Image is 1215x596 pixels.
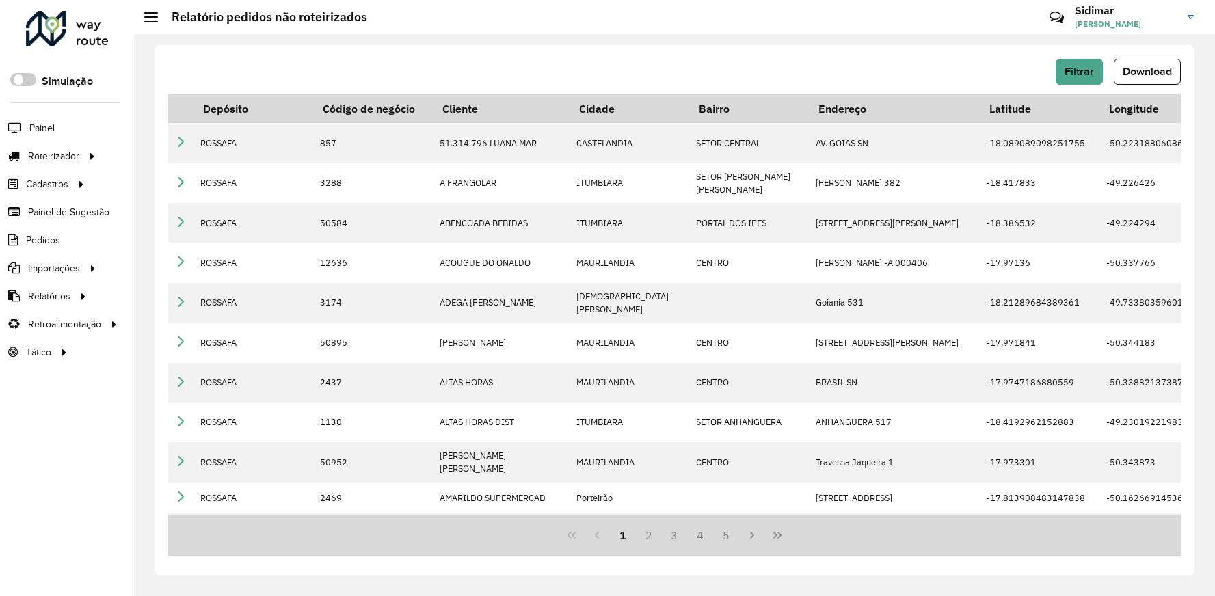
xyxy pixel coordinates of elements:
td: SETOR [PERSON_NAME] [PERSON_NAME] [689,163,809,203]
td: -17.97136 [980,243,1099,282]
th: Cliente [433,94,570,123]
td: FAZENDA [GEOGRAPHIC_DATA] [689,513,809,553]
button: Next Page [739,522,765,548]
td: ABENCOADA BEBIDAS [433,203,570,243]
td: ALTAS HORAS DIST [433,403,570,442]
h2: Relatório pedidos não roteirizados [158,10,367,25]
th: Cidade [570,94,689,123]
td: 50895 [313,323,433,362]
td: 1130 [313,403,433,442]
td: CENTRO [689,363,809,403]
span: Pedidos [26,233,60,247]
td: 3174 [313,283,433,323]
span: Painel de Sugestão [28,205,109,219]
td: -17.813908483147838 [980,483,1099,513]
td: -18.386532 [980,203,1099,243]
td: ROSSAFA [193,123,313,163]
button: 1 [610,522,636,548]
span: Relatórios [28,289,70,303]
td: ROSSAFA [193,403,313,442]
button: Last Page [764,522,790,548]
td: Goiania 531 [809,283,980,323]
td: ROSSAFA [193,203,313,243]
td: PORTAL DOS IPES [689,203,809,243]
td: -18.089089098251755 [980,123,1099,163]
span: Filtrar [1065,66,1094,77]
span: Importações [28,261,80,275]
button: Download [1114,59,1181,85]
th: Código de negócio [313,94,433,123]
td: -18.3558831 [980,513,1099,553]
td: [PERSON_NAME] [433,323,570,362]
td: 857 [313,123,433,163]
td: ADEGA [PERSON_NAME] [433,283,570,323]
td: ANHANGUERA 517 [809,403,980,442]
td: [STREET_ADDRESS][PERSON_NAME] [809,203,980,243]
td: -18.21289684389361 [980,283,1099,323]
td: ARMAZEM BOM JARDIM [433,513,570,553]
td: -18.417833 [980,163,1099,203]
button: Filtrar [1056,59,1103,85]
td: -17.971841 [980,323,1099,362]
button: 4 [687,522,713,548]
button: 5 [713,522,739,548]
span: Painel [29,121,55,135]
td: CENTRO [689,243,809,282]
td: ROSSAFA [193,483,313,513]
td: [PERSON_NAME] -A 000406 [809,243,980,282]
td: 12636 [313,243,433,282]
th: Endereço [809,94,980,123]
td: ROSSAFA [193,363,313,403]
td: [DEMOGRAPHIC_DATA][PERSON_NAME] [570,283,689,323]
th: Bairro [689,94,809,123]
td: ROSSAFA [193,323,313,362]
td: ACOUGUE DO ONALDO [433,243,570,282]
button: 3 [662,522,688,548]
td: MAURILANDIA [570,363,689,403]
label: Simulação [42,73,93,90]
td: ITUMBIARA [570,163,689,203]
td: ITUMBIARA [570,403,689,442]
span: Roteirizador [28,149,79,163]
td: 3288 [313,163,433,203]
td: 50584 [313,203,433,243]
td: ROSSAFA [193,513,313,553]
td: 2437 [313,363,433,403]
span: Tático [26,345,51,360]
td: SETOR ANHANGUERA [689,403,809,442]
span: [PERSON_NAME] [1075,18,1177,30]
th: Depósito [193,94,313,123]
td: ITUMBIARA [570,513,689,553]
td: [PERSON_NAME] [PERSON_NAME] [433,442,570,482]
td: -18.4192962152883 [980,403,1099,442]
div: Críticas? Dúvidas? Elogios? Sugestões? Entre em contato conosco! [886,4,1029,41]
td: Travessa Jaqueira 1 [809,442,980,482]
td: EST BOM JARDIM KM 10 10 [809,513,980,553]
td: ROSSAFA [193,163,313,203]
td: -17.973301 [980,442,1099,482]
span: Retroalimentação [28,317,101,331]
td: CENTRO [689,442,809,482]
td: AMARILDO SUPERMERCAD [433,483,570,513]
td: AV. GOIAS SN [809,123,980,163]
td: 2469 [313,483,433,513]
td: [STREET_ADDRESS] [809,483,980,513]
td: ITUMBIARA [570,203,689,243]
td: BRASIL SN [809,363,980,403]
td: 51.314.796 LUANA MAR [433,123,570,163]
span: Cadastros [26,177,68,191]
td: 641 [313,513,433,553]
td: -17.9747186880559 [980,363,1099,403]
td: [PERSON_NAME] 382 [809,163,980,203]
td: CASTELANDIA [570,123,689,163]
td: Porteirão [570,483,689,513]
td: ALTAS HORAS [433,363,570,403]
td: MAURILANDIA [570,442,689,482]
td: 50952 [313,442,433,482]
td: ROSSAFA [193,442,313,482]
span: Download [1123,66,1172,77]
h3: Sidimar [1075,4,1177,17]
td: [STREET_ADDRESS][PERSON_NAME] [809,323,980,362]
td: ROSSAFA [193,283,313,323]
td: ROSSAFA [193,243,313,282]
